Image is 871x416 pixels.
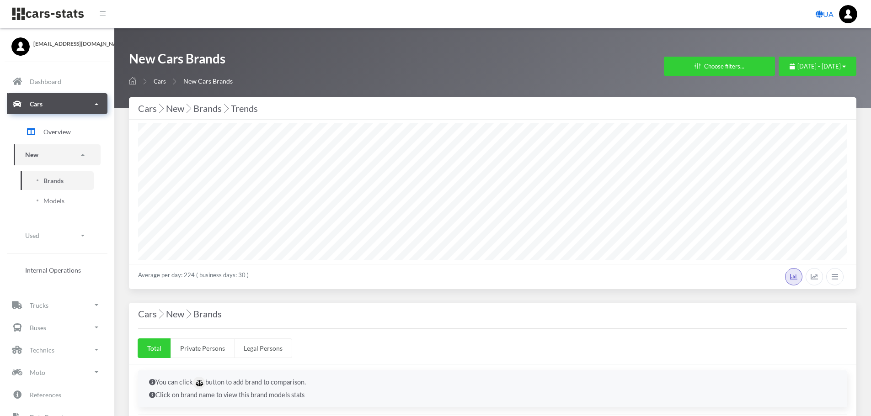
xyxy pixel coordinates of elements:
[154,78,166,85] a: Cars
[7,339,107,360] a: Technics
[138,338,171,358] a: Total
[43,196,64,205] span: Models
[7,384,107,405] a: References
[43,127,71,137] span: Overview
[30,98,43,110] p: Cars
[25,265,81,275] span: Internal Operations
[25,149,38,161] p: New
[797,63,841,70] span: [DATE] - [DATE]
[7,295,107,316] a: Trucks
[21,191,94,210] a: Models
[30,344,54,356] p: Technics
[183,77,233,85] span: New Cars Brands
[7,71,107,92] a: Dashboard
[171,338,235,358] a: Private Persons
[14,261,101,279] a: Internal Operations
[14,225,101,246] a: Used
[30,389,61,400] p: References
[138,306,847,321] h4: Cars New Brands
[812,5,837,23] a: UA
[129,50,233,72] h1: New Cars Brands
[129,264,856,289] div: Average per day: 224 ( business days: 30 )
[664,57,775,76] button: Choose filters...
[234,338,292,358] a: Legal Persons
[138,370,847,407] div: You can click button to add brand to comparison. Click on brand name to view this brand models stats
[839,5,857,23] img: ...
[138,101,847,116] div: Cars New Brands Trends
[11,37,103,48] a: [EMAIL_ADDRESS][DOMAIN_NAME]
[779,57,856,76] button: [DATE] - [DATE]
[14,145,101,165] a: New
[21,171,94,190] a: Brands
[30,76,61,87] p: Dashboard
[7,362,107,383] a: Moto
[7,317,107,338] a: Buses
[43,176,64,185] span: Brands
[25,230,39,241] p: Used
[14,121,101,143] a: Overview
[30,367,45,378] p: Moto
[30,300,48,311] p: Trucks
[30,322,46,333] p: Buses
[11,7,85,21] img: navbar brand
[7,94,107,115] a: Cars
[33,40,103,48] span: [EMAIL_ADDRESS][DOMAIN_NAME]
